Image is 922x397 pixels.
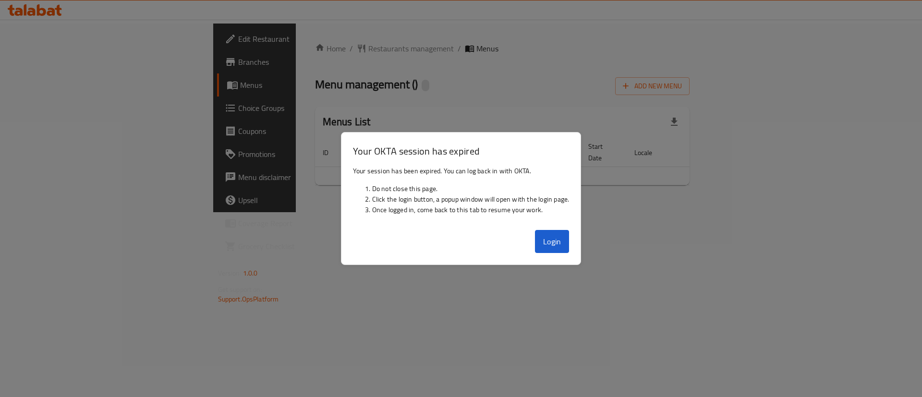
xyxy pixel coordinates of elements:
li: Do not close this page. [372,183,570,194]
h3: Your OKTA session has expired [353,144,570,158]
div: Your session has been expired. You can log back in with OKTA. [341,162,581,226]
li: Click the login button, a popup window will open with the login page. [372,194,570,205]
li: Once logged in, come back to this tab to resume your work. [372,205,570,215]
button: Login [535,230,570,253]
